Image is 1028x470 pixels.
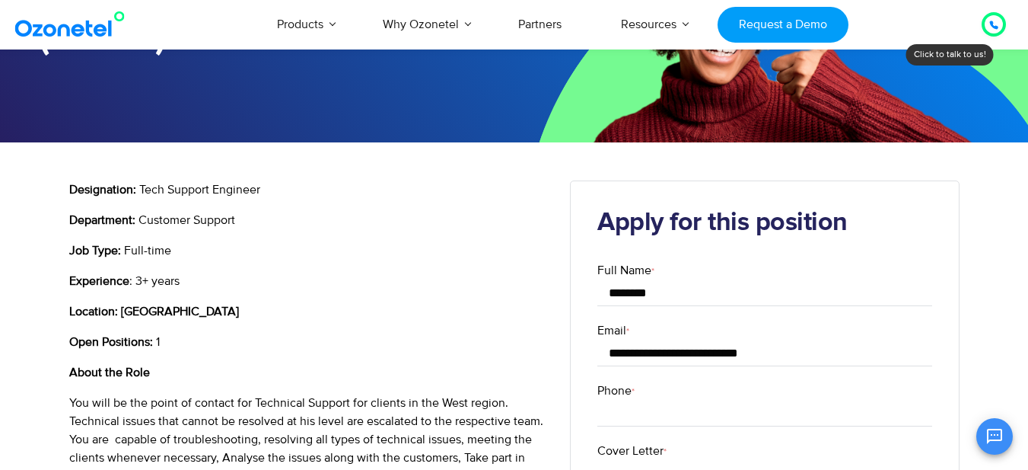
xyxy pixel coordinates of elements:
b: Experience [69,273,129,289]
b: About the Role [69,365,150,380]
label: Cover Letter [597,442,932,460]
span: 3+ years [135,273,180,289]
span: Full-time [124,243,171,258]
b: : [118,243,121,258]
b: Department: [69,213,135,228]
h2: Apply for this position [597,208,932,238]
label: Email [597,321,932,340]
b: Location: [GEOGRAPHIC_DATA] [69,304,239,319]
b: Job Type [69,243,118,258]
label: Full Name [597,261,932,280]
span: Customer Support [138,213,235,228]
span: 1 [156,334,160,350]
a: Request a Demo [718,7,848,43]
b: Designation: [69,182,136,197]
span: : [129,273,132,289]
span: Tech Support Engineer [139,182,260,197]
label: Phone [597,382,932,400]
button: Open chat [976,418,1013,455]
b: Open Positions: [69,334,153,350]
